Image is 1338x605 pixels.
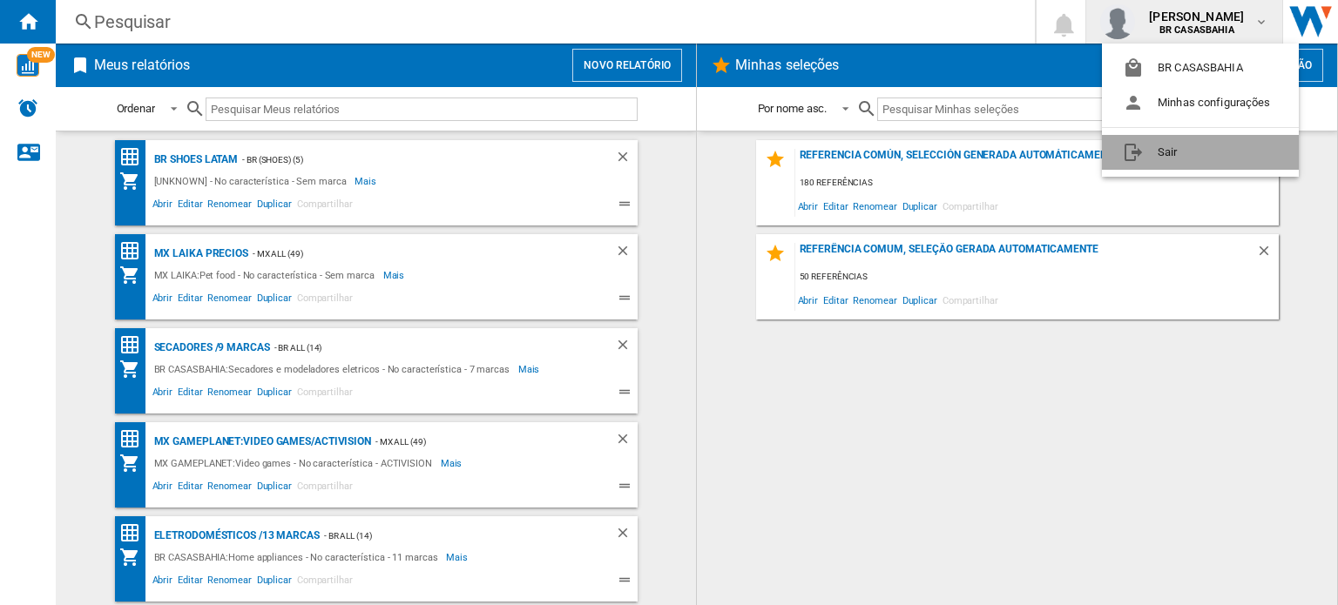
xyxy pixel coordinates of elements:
[1102,135,1299,170] button: Sair
[1102,50,1299,85] button: BR CASASBAHIA
[1102,85,1299,120] button: Minhas configurações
